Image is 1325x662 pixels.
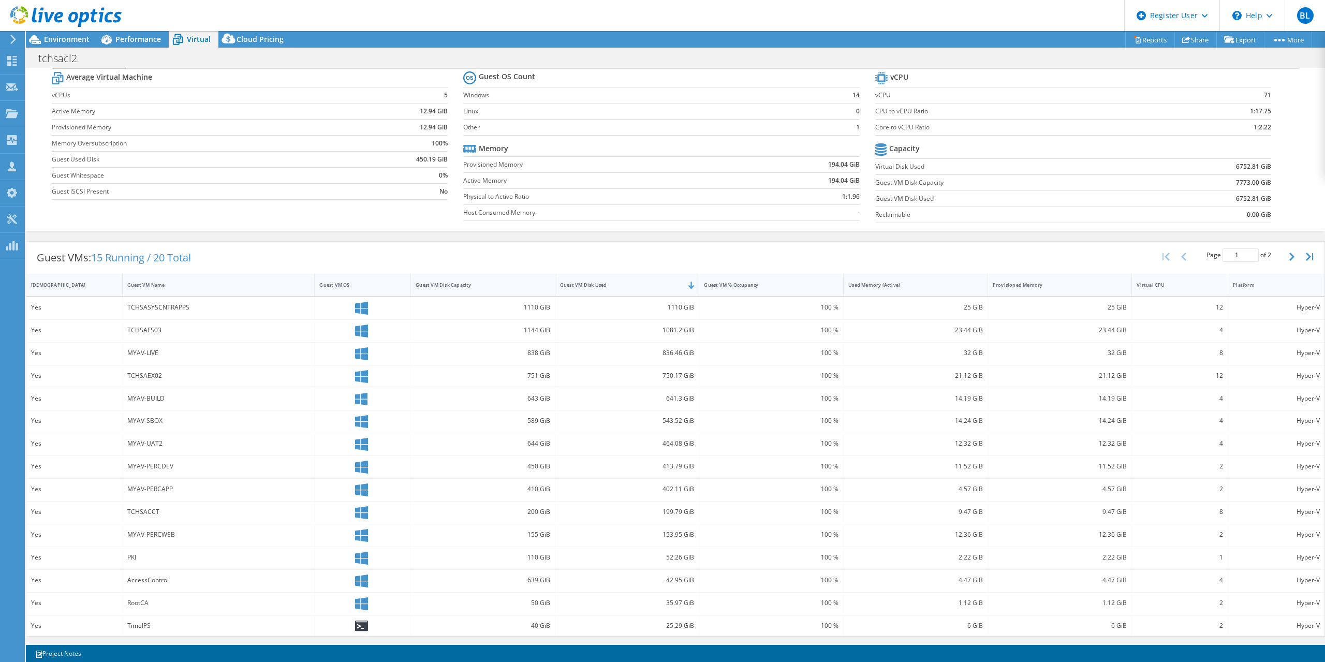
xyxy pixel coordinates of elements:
div: 153.95 GiB [560,529,695,540]
b: 7773.00 GiB [1236,178,1271,188]
div: Hyper-V [1233,620,1320,631]
label: CPU to vCPU Ratio [875,106,1167,116]
div: Hyper-V [1233,415,1320,426]
div: 750.17 GiB [560,370,695,381]
label: Guest iSCSI Present [52,186,353,197]
label: vCPU [875,90,1167,100]
div: 100 % [704,529,838,540]
div: MYAV-PERCAPP [127,483,310,495]
a: Reports [1125,32,1175,48]
b: - [858,208,860,218]
div: MYAV-UAT2 [127,438,310,449]
div: Hyper-V [1233,483,1320,495]
div: TCHSACCT [127,506,310,518]
span: Cloud Pricing [237,34,284,44]
b: 0.00 GiB [1247,210,1271,220]
label: Guest VM Disk Used [875,194,1143,204]
div: 199.79 GiB [560,506,695,518]
div: 14.19 GiB [993,393,1127,404]
h1: tchsacl2 [34,53,93,64]
div: 52.26 GiB [560,552,695,563]
div: TimeIPS [127,620,310,631]
b: 194.04 GiB [828,159,860,170]
b: 0% [439,170,448,181]
div: 100 % [704,347,838,359]
div: 100 % [704,620,838,631]
input: jump to page [1223,248,1259,262]
div: 100 % [704,575,838,586]
div: 8 [1137,347,1223,359]
label: Physical to Active Ratio [463,192,744,202]
div: Provisioned Memory [993,282,1115,288]
div: 25.29 GiB [560,620,695,631]
b: No [439,186,448,197]
div: 25 GiB [993,302,1127,313]
div: 25 GiB [848,302,983,313]
div: AccessControl [127,575,310,586]
div: 2 [1137,620,1223,631]
div: 14.24 GiB [993,415,1127,426]
div: 4 [1137,575,1223,586]
div: TCHSAFS03 [127,325,310,336]
div: 4.47 GiB [993,575,1127,586]
div: Yes [31,438,117,449]
div: 40 GiB [416,620,550,631]
div: 1081.2 GiB [560,325,695,336]
b: 1 [856,122,860,133]
div: 100 % [704,483,838,495]
div: Hyper-V [1233,438,1320,449]
span: Page of [1206,248,1271,262]
label: Memory Oversubscription [52,138,353,149]
div: MYAV-LIVE [127,347,310,359]
b: 100% [432,138,448,149]
div: 2 [1137,529,1223,540]
div: Hyper-V [1233,370,1320,381]
div: 1144 GiB [416,325,550,336]
div: Yes [31,575,117,586]
a: Project Notes [28,647,89,660]
div: 110 GiB [416,552,550,563]
div: 836.46 GiB [560,347,695,359]
a: Export [1216,32,1264,48]
div: 643 GiB [416,393,550,404]
div: 12.36 GiB [848,529,983,540]
label: Linux [463,106,823,116]
div: MYAV-BUILD [127,393,310,404]
div: 23.44 GiB [993,325,1127,336]
div: 42.95 GiB [560,575,695,586]
b: 14 [852,90,860,100]
div: 4.57 GiB [848,483,983,495]
div: 11.52 GiB [848,461,983,472]
div: PKI [127,552,310,563]
label: Guest Whitespace [52,170,353,181]
div: 8 [1137,506,1223,518]
div: TCHSASYSCNTRAPPS [127,302,310,313]
div: 200 GiB [416,506,550,518]
div: 100 % [704,325,838,336]
div: 450 GiB [416,461,550,472]
b: Guest OS Count [479,71,535,82]
div: Yes [31,483,117,495]
div: Guest VMs: [26,242,201,274]
svg: \n [1232,11,1242,20]
div: 6 GiB [848,620,983,631]
div: Hyper-V [1233,506,1320,518]
div: 100 % [704,438,838,449]
div: [DEMOGRAPHIC_DATA] [31,282,105,288]
div: 100 % [704,370,838,381]
div: 639 GiB [416,575,550,586]
div: 4.47 GiB [848,575,983,586]
label: vCPUs [52,90,353,100]
div: Yes [31,325,117,336]
b: 71 [1264,90,1271,100]
div: Used Memory (Active) [848,282,970,288]
div: MYAV-PERCDEV [127,461,310,472]
div: 6 GiB [993,620,1127,631]
label: Reclaimable [875,210,1143,220]
div: 1.12 GiB [993,597,1127,609]
b: 6752.81 GiB [1236,161,1271,172]
div: Yes [31,552,117,563]
b: 194.04 GiB [828,175,860,186]
div: 32 GiB [848,347,983,359]
div: Guest VM % Occupancy [704,282,826,288]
